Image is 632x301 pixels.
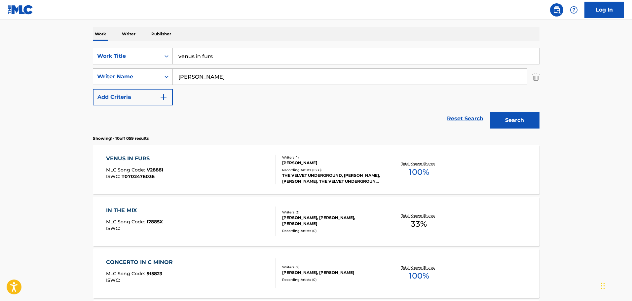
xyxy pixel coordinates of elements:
[409,166,429,178] span: 100 %
[401,161,437,166] p: Total Known Shares:
[401,265,437,270] p: Total Known Shares:
[401,213,437,218] p: Total Known Shares:
[490,112,539,129] button: Search
[550,3,563,17] a: Public Search
[147,271,162,277] span: 915823
[567,3,580,17] div: Help
[93,248,539,298] a: CONCERTO IN C MINORMLC Song Code:915823ISWC:Writers (2)[PERSON_NAME], [PERSON_NAME]Recording Arti...
[599,269,632,301] div: Widget de chat
[106,225,122,231] span: ISWC :
[599,269,632,301] iframe: Chat Widget
[106,173,122,179] span: ISWC :
[411,218,427,230] span: 33 %
[120,27,137,41] p: Writer
[282,277,382,282] div: Recording Artists ( 0 )
[106,219,147,225] span: MLC Song Code :
[97,73,157,81] div: Writer Name
[282,160,382,166] div: [PERSON_NAME]
[106,155,163,163] div: VENUS IN FURS
[282,210,382,215] div: Writers ( 3 )
[106,167,147,173] span: MLC Song Code :
[97,52,157,60] div: Work Title
[601,276,605,296] div: Glisser
[147,219,163,225] span: I2885X
[93,48,539,132] form: Search Form
[282,228,382,233] div: Recording Artists ( 0 )
[282,215,382,227] div: [PERSON_NAME], [PERSON_NAME], [PERSON_NAME]
[282,172,382,184] div: THE VELVET UNDERGROUND, [PERSON_NAME], [PERSON_NAME], THE VELVET UNDERGROUND, [PERSON_NAME], THE ...
[93,135,149,141] p: Showing 1 - 10 of 1 059 results
[106,258,176,266] div: CONCERTO IN C MINOR
[106,277,122,283] span: ISWC :
[93,27,108,41] p: Work
[584,2,624,18] a: Log In
[409,270,429,282] span: 100 %
[444,111,487,126] a: Reset Search
[106,271,147,277] span: MLC Song Code :
[106,207,163,214] div: IN THE MIX
[282,265,382,270] div: Writers ( 2 )
[8,5,33,15] img: MLC Logo
[553,6,561,14] img: search
[532,68,539,85] img: Delete Criterion
[282,168,382,172] div: Recording Artists ( 1588 )
[93,89,173,105] button: Add Criteria
[122,173,155,179] span: T0702476036
[93,145,539,194] a: VENUS IN FURSMLC Song Code:V28881ISWC:T0702476036Writers (1)[PERSON_NAME]Recording Artists (1588)...
[282,270,382,276] div: [PERSON_NAME], [PERSON_NAME]
[160,93,167,101] img: 9d2ae6d4665cec9f34b9.svg
[147,167,163,173] span: V28881
[93,197,539,246] a: IN THE MIXMLC Song Code:I2885XISWC:Writers (3)[PERSON_NAME], [PERSON_NAME], [PERSON_NAME]Recordin...
[149,27,173,41] p: Publisher
[570,6,578,14] img: help
[282,155,382,160] div: Writers ( 1 )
